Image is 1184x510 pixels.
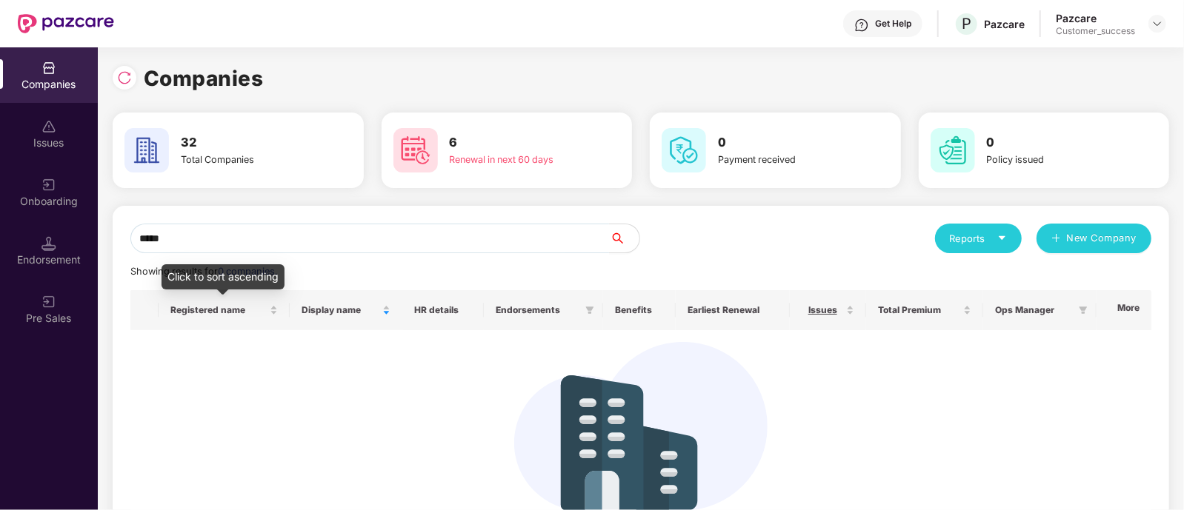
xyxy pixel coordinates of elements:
[866,290,983,330] th: Total Premium
[854,18,869,33] img: svg+xml;base64,PHN2ZyBpZD0iSGVscC0zMngzMiIgeG1sbnM9Imh0dHA6Ly93d3cudzMub3JnLzIwMDAvc3ZnIiB3aWR0aD...
[130,266,277,277] span: Showing results for
[1151,18,1163,30] img: svg+xml;base64,PHN2ZyBpZD0iRHJvcGRvd24tMzJ4MzIiIHhtbG5zPSJodHRwOi8vd3d3LnczLm9yZy8yMDAwL3N2ZyIgd2...
[997,233,1007,243] span: caret-down
[117,70,132,85] img: svg+xml;base64,PHN2ZyBpZD0iUmVsb2FkLTMyeDMyIiB4bWxucz0iaHR0cDovL3d3dy53My5vcmcvMjAwMC9zdmciIHdpZH...
[41,61,56,76] img: svg+xml;base64,PHN2ZyBpZD0iQ29tcGFuaWVzIiB4bWxucz0iaHR0cDovL3d3dy53My5vcmcvMjAwMC9zdmciIHdpZHRoPS...
[18,14,114,33] img: New Pazcare Logo
[450,133,577,152] h3: 6
[159,290,290,330] th: Registered name
[1076,301,1091,319] span: filter
[875,18,911,30] div: Get Help
[1097,290,1151,330] th: More
[984,17,1025,31] div: Pazcare
[1067,231,1137,246] span: New Company
[162,264,285,289] div: Click to sort ascending
[962,15,971,33] span: P
[1056,25,1135,37] div: Customer_success
[950,231,1007,246] div: Reports
[41,236,56,251] img: svg+xml;base64,PHN2ZyB3aWR0aD0iMTQuNSIgaGVpZ2h0PSIxNC41IiB2aWV3Qm94PSIwIDAgMTYgMTYiIGZpbGw9Im5vbm...
[1037,224,1151,253] button: plusNew Company
[41,119,56,134] img: svg+xml;base64,PHN2ZyBpZD0iSXNzdWVzX2Rpc2FibGVkIiB4bWxucz0iaHR0cDovL3d3dy53My5vcmcvMjAwMC9zdmciIH...
[609,224,640,253] button: search
[1079,306,1088,315] span: filter
[170,304,267,316] span: Registered name
[41,178,56,192] img: svg+xml;base64,PHN2ZyB3aWR0aD0iMjAiIGhlaWdodD0iMjAiIHZpZXdCb3g9IjAgMCAyMCAyMCIgZmlsbD0ibm9uZSIgeG...
[181,133,308,152] h3: 32
[302,304,379,316] span: Display name
[144,62,264,95] h1: Companies
[450,152,577,167] div: Renewal in next 60 days
[995,304,1073,316] span: Ops Manager
[585,306,594,315] span: filter
[609,232,639,244] span: search
[790,290,866,330] th: Issues
[662,128,706,172] img: svg+xml;base64,PHN2ZyB4bWxucz0iaHR0cDovL3d3dy53My5vcmcvMjAwMC9zdmciIHdpZHRoPSI2MCIgaGVpZ2h0PSI2MC...
[402,290,484,330] th: HR details
[878,304,960,316] span: Total Premium
[582,301,597,319] span: filter
[718,152,845,167] div: Payment received
[718,133,845,152] h3: 0
[987,133,1114,152] h3: 0
[1056,11,1135,25] div: Pazcare
[41,295,56,309] img: svg+xml;base64,PHN2ZyB3aWR0aD0iMjAiIGhlaWdodD0iMjAiIHZpZXdCb3g9IjAgMCAyMCAyMCIgZmlsbD0ibm9uZSIgeG...
[676,290,790,330] th: Earliest Renewal
[802,304,843,316] span: Issues
[931,128,975,172] img: svg+xml;base64,PHN2ZyB4bWxucz0iaHR0cDovL3d3dy53My5vcmcvMjAwMC9zdmciIHdpZHRoPSI2MCIgaGVpZ2h0PSI2MC...
[181,152,308,167] div: Total Companies
[496,304,579,316] span: Endorsements
[987,152,1114,167] div: Policy issued
[124,128,169,172] img: svg+xml;base64,PHN2ZyB4bWxucz0iaHR0cDovL3d3dy53My5vcmcvMjAwMC9zdmciIHdpZHRoPSI2MCIgaGVpZ2h0PSI2MC...
[603,290,676,330] th: Benefits
[1051,233,1061,245] span: plus
[393,128,438,172] img: svg+xml;base64,PHN2ZyB4bWxucz0iaHR0cDovL3d3dy53My5vcmcvMjAwMC9zdmciIHdpZHRoPSI2MCIgaGVpZ2h0PSI2MC...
